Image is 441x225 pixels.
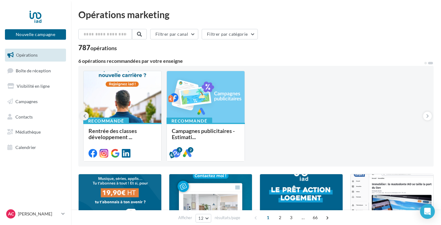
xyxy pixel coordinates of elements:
[5,29,66,40] button: Nouvelle campagne
[8,211,14,217] span: AC
[150,29,198,39] button: Filtrer par canal
[167,118,212,124] div: Recommandé
[420,204,435,219] div: Open Intercom Messenger
[4,95,67,108] a: Campagnes
[18,211,59,217] p: [PERSON_NAME]
[4,49,67,62] a: Opérations
[83,118,129,124] div: Recommandé
[4,126,67,139] a: Médiathèque
[172,127,235,140] span: Campagnes publicitaires - Estimati...
[90,45,117,51] div: opérations
[15,114,33,119] span: Contacts
[78,58,424,63] div: 6 opérations recommandées par votre enseigne
[298,213,308,223] span: ...
[310,213,320,223] span: 66
[178,215,192,221] span: Afficher
[78,10,434,19] div: Opérations marketing
[5,208,66,220] a: AC [PERSON_NAME]
[15,129,41,135] span: Médiathèque
[202,29,258,39] button: Filtrer par catégorie
[16,52,38,58] span: Opérations
[263,213,273,223] span: 1
[78,44,117,51] div: 787
[17,83,50,89] span: Visibilité en ligne
[275,213,285,223] span: 2
[198,216,204,221] span: 12
[4,141,67,154] a: Calendrier
[215,215,240,221] span: résultats/page
[196,214,211,223] button: 12
[4,110,67,123] a: Contacts
[89,127,137,140] span: Rentrée des classes développement ...
[4,80,67,93] a: Visibilité en ligne
[16,68,51,73] span: Boîte de réception
[15,145,36,150] span: Calendrier
[4,64,67,77] a: Boîte de réception
[286,213,296,223] span: 3
[177,147,182,153] div: 5
[188,147,193,153] div: 2
[15,99,38,104] span: Campagnes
